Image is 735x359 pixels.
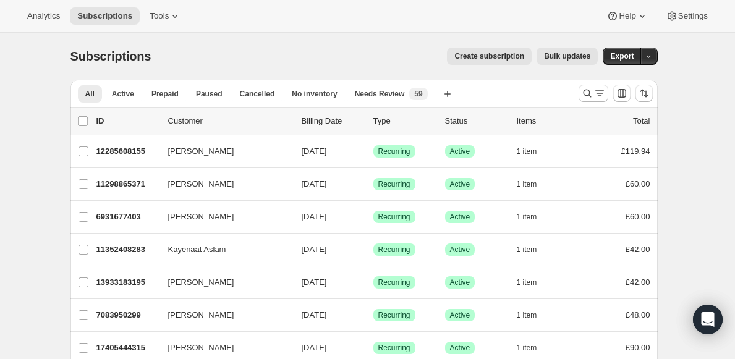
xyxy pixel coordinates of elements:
[161,240,284,260] button: Kayenaat Aslam
[168,243,226,256] span: Kayenaat Aslam
[96,208,650,226] div: 6931677403[PERSON_NAME][DATE]SuccessRecurringSuccessActive1 item£60.00
[517,143,551,160] button: 1 item
[626,310,650,319] span: £48.00
[450,310,470,320] span: Active
[517,306,551,324] button: 1 item
[96,339,650,357] div: 17405444315[PERSON_NAME][DATE]SuccessRecurringSuccessActive1 item£90.00
[161,174,284,194] button: [PERSON_NAME]
[112,89,134,99] span: Active
[447,48,532,65] button: Create subscription
[142,7,189,25] button: Tools
[450,212,470,222] span: Active
[626,245,650,254] span: £42.00
[378,179,410,189] span: Recurring
[96,175,650,193] div: 11298865371[PERSON_NAME][DATE]SuccessRecurringSuccessActive1 item£60.00
[450,146,470,156] span: Active
[168,342,234,354] span: [PERSON_NAME]
[378,146,410,156] span: Recurring
[96,306,650,324] div: 7083950299[PERSON_NAME][DATE]SuccessRecurringSuccessActive1 item£48.00
[151,89,179,99] span: Prepaid
[414,89,422,99] span: 59
[599,7,655,25] button: Help
[626,179,650,188] span: £60.00
[454,51,524,61] span: Create subscription
[27,11,60,21] span: Analytics
[378,212,410,222] span: Recurring
[161,141,284,161] button: [PERSON_NAME]
[603,48,641,65] button: Export
[161,207,284,227] button: [PERSON_NAME]
[693,305,723,334] div: Open Intercom Messenger
[302,212,327,221] span: [DATE]
[537,48,598,65] button: Bulk updates
[626,277,650,287] span: £42.00
[302,115,363,127] p: Billing Date
[626,212,650,221] span: £60.00
[633,115,650,127] p: Total
[96,115,158,127] p: ID
[240,89,275,99] span: Cancelled
[517,212,537,222] span: 1 item
[613,85,631,102] button: Customize table column order and visibility
[373,115,435,127] div: Type
[168,178,234,190] span: [PERSON_NAME]
[517,208,551,226] button: 1 item
[302,179,327,188] span: [DATE]
[517,343,537,353] span: 1 item
[658,7,715,25] button: Settings
[302,310,327,319] span: [DATE]
[302,343,327,352] span: [DATE]
[517,175,551,193] button: 1 item
[161,272,284,292] button: [PERSON_NAME]
[302,245,327,254] span: [DATE]
[517,241,551,258] button: 1 item
[77,11,132,21] span: Subscriptions
[517,277,537,287] span: 1 item
[438,85,457,103] button: Create new view
[517,274,551,291] button: 1 item
[517,310,537,320] span: 1 item
[355,89,405,99] span: Needs Review
[678,11,708,21] span: Settings
[196,89,223,99] span: Paused
[544,51,590,61] span: Bulk updates
[302,146,327,156] span: [DATE]
[96,178,158,190] p: 11298865371
[20,7,67,25] button: Analytics
[292,89,337,99] span: No inventory
[450,343,470,353] span: Active
[378,310,410,320] span: Recurring
[635,85,653,102] button: Sort the results
[302,277,327,287] span: [DATE]
[517,115,579,127] div: Items
[450,179,470,189] span: Active
[161,305,284,325] button: [PERSON_NAME]
[168,145,234,158] span: [PERSON_NAME]
[517,146,537,156] span: 1 item
[150,11,169,21] span: Tools
[621,146,650,156] span: £119.94
[96,342,158,354] p: 17405444315
[610,51,634,61] span: Export
[445,115,507,127] p: Status
[96,309,158,321] p: 7083950299
[517,179,537,189] span: 1 item
[70,49,151,63] span: Subscriptions
[70,7,140,25] button: Subscriptions
[96,274,650,291] div: 13933183195[PERSON_NAME][DATE]SuccessRecurringSuccessActive1 item£42.00
[96,241,650,258] div: 11352408283Kayenaat Aslam[DATE]SuccessRecurringSuccessActive1 item£42.00
[579,85,608,102] button: Search and filter results
[96,145,158,158] p: 12285608155
[168,211,234,223] span: [PERSON_NAME]
[626,343,650,352] span: £90.00
[96,115,650,127] div: IDCustomerBilling DateTypeStatusItemsTotal
[168,115,292,127] p: Customer
[378,343,410,353] span: Recurring
[96,143,650,160] div: 12285608155[PERSON_NAME][DATE]SuccessRecurringSuccessActive1 item£119.94
[517,339,551,357] button: 1 item
[96,211,158,223] p: 6931677403
[96,276,158,289] p: 13933183195
[378,245,410,255] span: Recurring
[378,277,410,287] span: Recurring
[619,11,635,21] span: Help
